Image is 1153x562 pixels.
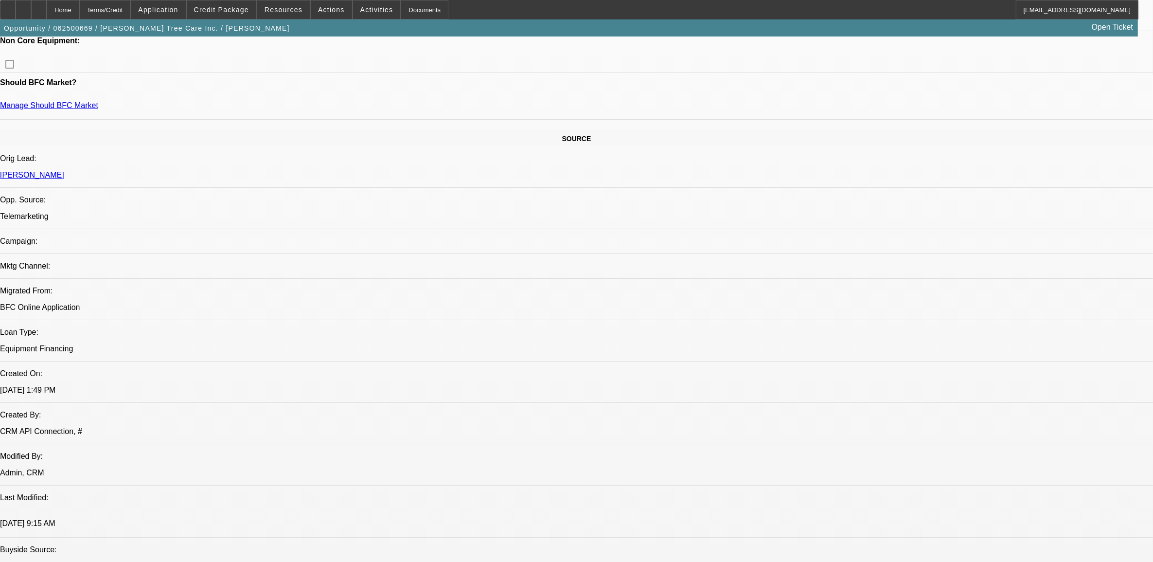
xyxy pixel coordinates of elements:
span: SOURCE [562,135,591,143]
span: Actions [318,6,345,14]
span: Credit Package [194,6,249,14]
span: Activities [360,6,393,14]
span: Opportunity / 062500669 / [PERSON_NAME] Tree Care Inc. / [PERSON_NAME] [4,24,290,32]
button: Resources [257,0,310,19]
a: Open Ticket [1088,19,1137,36]
span: Resources [265,6,302,14]
button: Activities [353,0,401,19]
button: Application [131,0,185,19]
button: Credit Package [187,0,256,19]
button: Actions [311,0,352,19]
span: Application [138,6,178,14]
